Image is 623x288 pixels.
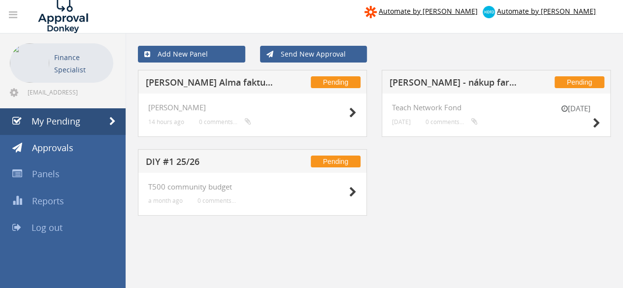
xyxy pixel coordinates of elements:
span: Approvals [32,142,73,154]
h4: T500 community budget [148,183,357,191]
span: My Pending [32,115,80,127]
a: Send New Approval [260,46,367,63]
h5: [PERSON_NAME] - nákup farieb a štetcov na zveľaďovanie mesta [390,78,518,90]
small: 14 hours ago [148,118,184,126]
h4: [PERSON_NAME] [148,103,357,112]
a: Add New Panel [138,46,245,63]
small: [DATE] [392,118,411,126]
img: zapier-logomark.png [364,6,377,18]
h4: Teach Network Fond [392,103,600,112]
p: Finance Specialist [54,51,108,76]
span: [EMAIL_ADDRESS][DOMAIN_NAME] [28,88,111,96]
span: Pending [311,156,361,167]
small: a month ago [148,197,183,204]
small: 0 comments... [199,118,251,126]
span: Pending [311,76,361,88]
span: Log out [32,222,63,233]
img: xero-logo.png [483,6,495,18]
h5: [PERSON_NAME] Alma faktura [146,78,274,90]
span: Reports [32,195,64,207]
span: Panels [32,168,60,180]
small: 0 comments... [197,197,236,204]
span: Pending [555,76,604,88]
small: [DATE] [551,103,600,114]
h5: DIY #1 25/26 [146,157,274,169]
span: Automate by [PERSON_NAME] [379,6,478,16]
span: Automate by [PERSON_NAME] [497,6,596,16]
small: 0 comments... [426,118,478,126]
